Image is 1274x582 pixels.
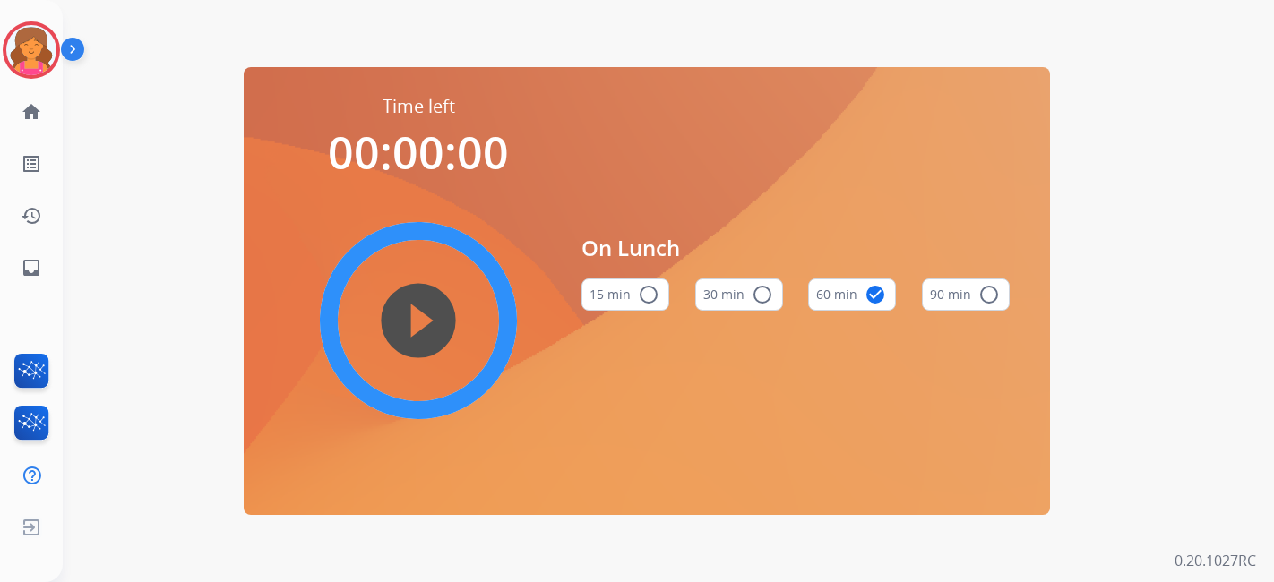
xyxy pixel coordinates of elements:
mat-icon: radio_button_unchecked [638,284,659,305]
button: 60 min [808,278,896,311]
mat-icon: history [21,205,42,227]
mat-icon: play_circle_filled [408,310,429,331]
mat-icon: list_alt [21,153,42,175]
span: On Lunch [581,232,1010,264]
mat-icon: radio_button_unchecked [752,284,773,305]
button: 15 min [581,278,669,311]
span: 00:00:00 [328,122,509,183]
mat-icon: home [21,101,42,123]
mat-icon: inbox [21,257,42,278]
mat-icon: radio_button_unchecked [978,284,1000,305]
span: Time left [383,94,455,119]
img: avatar [6,25,56,75]
p: 0.20.1027RC [1175,550,1256,571]
mat-icon: check_circle [865,284,886,305]
button: 30 min [695,278,783,311]
button: 90 min [922,278,1010,311]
